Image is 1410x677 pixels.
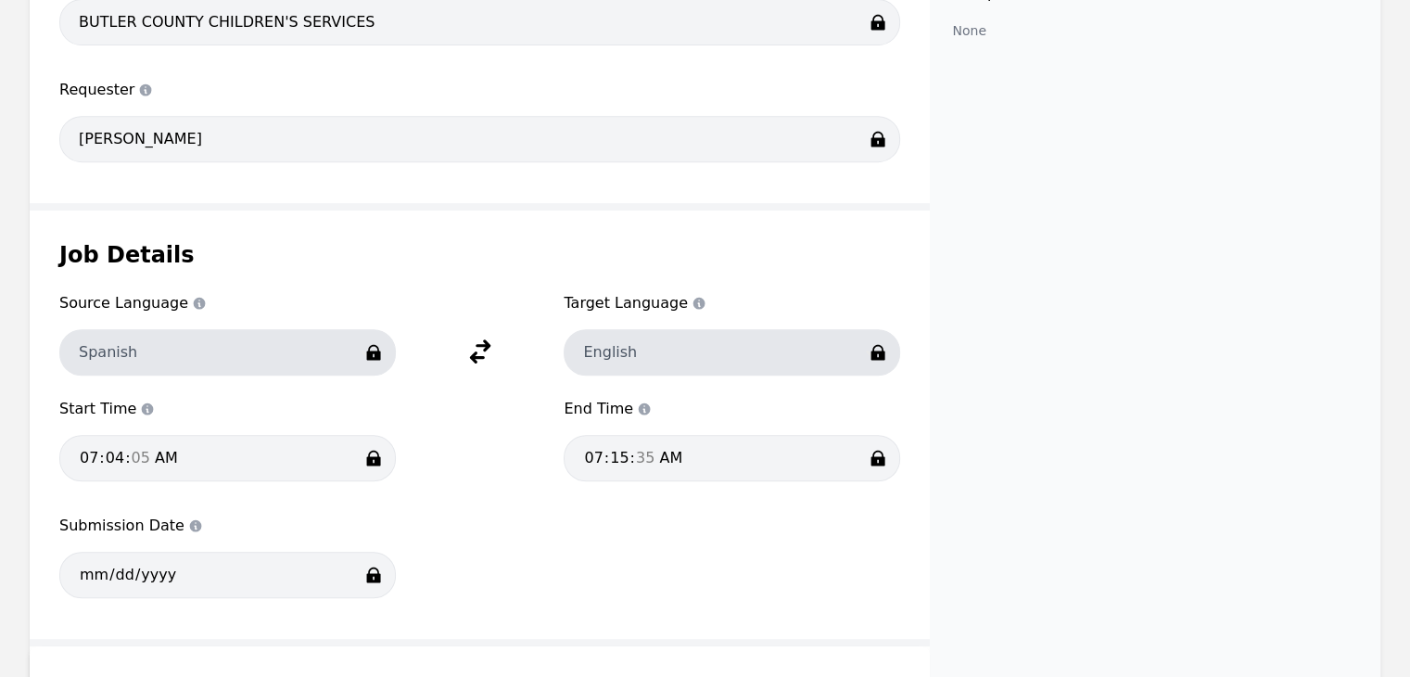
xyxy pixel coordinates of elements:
span: Submission Date [59,515,396,537]
span: Target Language [564,292,900,314]
span: None [952,23,986,38]
span: Requester [59,79,900,101]
span: End Time [564,398,900,420]
span: Source Language [59,292,396,314]
h1: Job Details [59,240,900,270]
span: Start Time [59,398,396,420]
